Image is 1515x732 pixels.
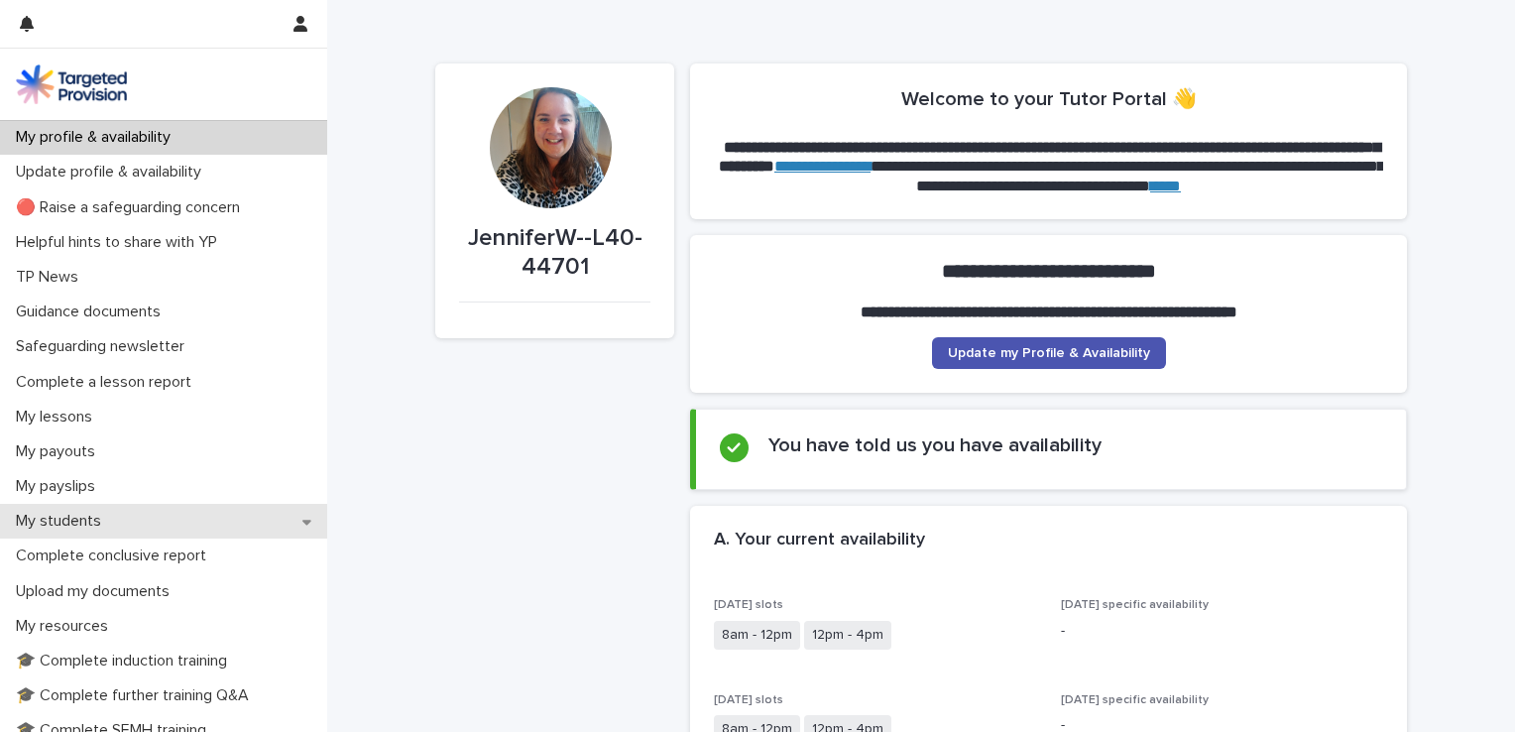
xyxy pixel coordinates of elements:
[8,582,185,601] p: Upload my documents
[1061,621,1384,642] p: -
[1061,694,1209,706] span: [DATE] specific availability
[8,163,217,182] p: Update profile & availability
[932,337,1166,369] a: Update my Profile & Availability
[16,64,127,104] img: M5nRWzHhSzIhMunXDL62
[8,373,207,392] p: Complete a lesson report
[8,477,111,496] p: My payslips
[714,530,925,551] h2: A. Your current availability
[8,198,256,217] p: 🔴 Raise a safeguarding concern
[901,87,1197,111] h2: Welcome to your Tutor Portal 👋
[714,621,800,650] span: 8am - 12pm
[8,617,124,636] p: My resources
[8,128,186,147] p: My profile & availability
[8,547,222,565] p: Complete conclusive report
[768,433,1102,457] h2: You have told us you have availability
[8,408,108,427] p: My lessons
[804,621,891,650] span: 12pm - 4pm
[948,346,1150,360] span: Update my Profile & Availability
[8,512,117,531] p: My students
[8,442,111,461] p: My payouts
[8,686,265,705] p: 🎓 Complete further training Q&A
[714,694,783,706] span: [DATE] slots
[8,303,176,321] p: Guidance documents
[459,224,650,282] p: JenniferW--L40-44701
[8,233,233,252] p: Helpful hints to share with YP
[8,268,94,287] p: TP News
[8,652,243,671] p: 🎓 Complete induction training
[714,599,783,611] span: [DATE] slots
[8,337,200,356] p: Safeguarding newsletter
[1061,599,1209,611] span: [DATE] specific availability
